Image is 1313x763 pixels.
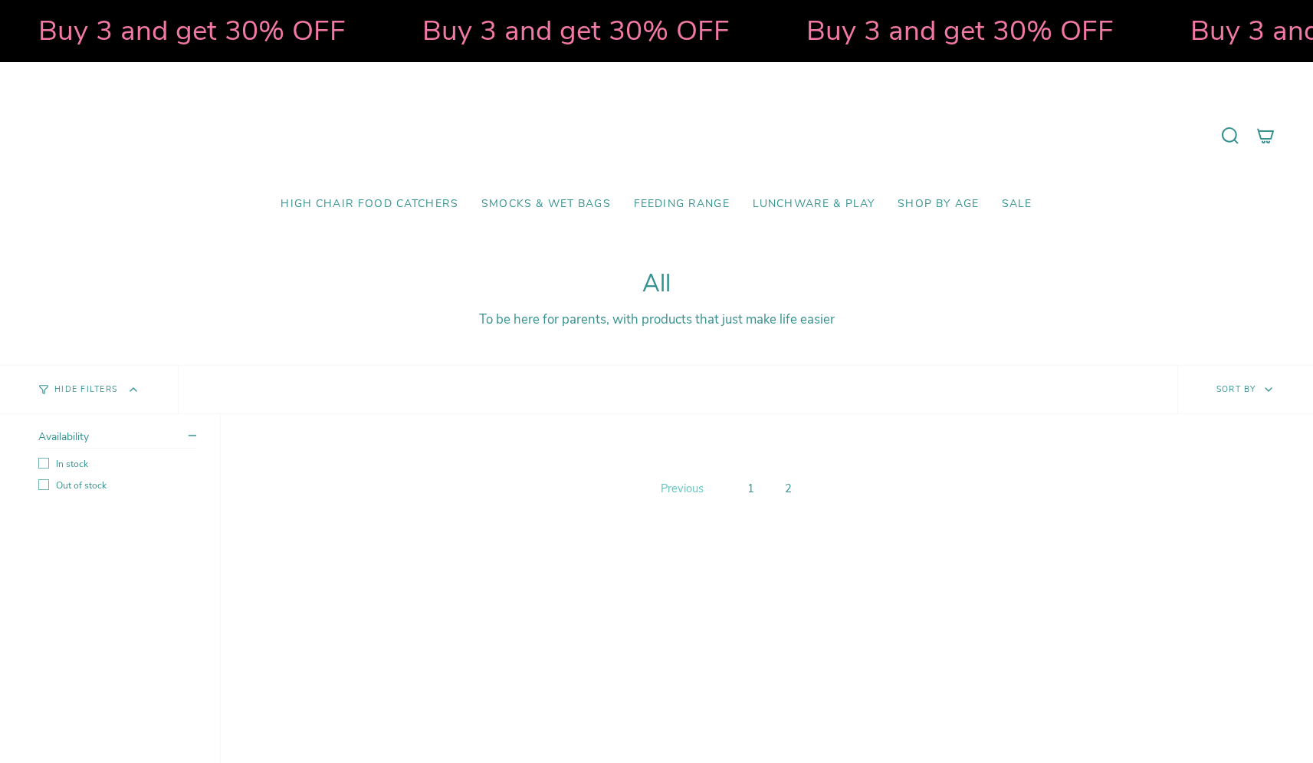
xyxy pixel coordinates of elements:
span: Feeding Range [634,198,730,211]
a: 1 [741,478,760,499]
summary: Availability [38,429,196,449]
span: Sort by [1216,383,1256,395]
a: SALE [990,186,1044,222]
label: In stock [38,458,196,470]
span: Smocks & Wet Bags [481,198,611,211]
h1: All [38,270,1275,298]
span: Lunchware & Play [753,198,875,211]
label: Out of stock [38,479,196,492]
span: Hide Filters [54,386,117,394]
strong: Buy 3 and get 30% OFF [805,12,1112,50]
button: Sort by [1177,366,1313,413]
strong: Buy 3 and get 30% OFF [421,12,728,50]
span: SALE [1002,198,1032,211]
span: Previous [661,481,704,496]
a: Smocks & Wet Bags [470,186,622,222]
a: Mumma’s Little Helpers [524,85,789,186]
a: 2 [779,478,798,499]
strong: Buy 3 and get 30% OFF [37,12,344,50]
a: Feeding Range [622,186,741,222]
span: High Chair Food Catchers [281,198,458,211]
span: Shop by Age [898,198,979,211]
span: Availability [38,429,89,444]
a: Lunchware & Play [741,186,886,222]
a: High Chair Food Catchers [269,186,470,222]
span: To be here for parents, with products that just make life easier [479,311,835,328]
a: Shop by Age [886,186,990,222]
a: Previous [657,477,707,500]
